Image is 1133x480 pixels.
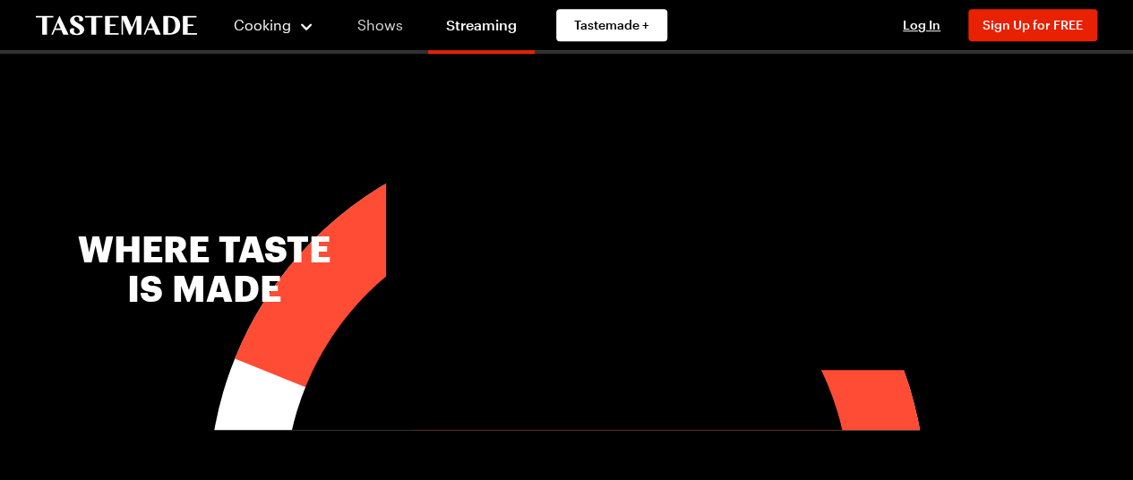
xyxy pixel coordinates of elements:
span: Cooking [234,16,291,33]
a: Streaming [428,4,535,54]
span: Sign Up for FREE [983,17,1083,32]
button: Sign Up for FREE [968,9,1097,41]
span: Log In [903,17,940,32]
span: Where Taste Is Made [58,229,350,308]
button: Log In [886,16,957,34]
a: To Tastemade Home Page [36,15,197,36]
button: Cooking [233,4,314,47]
span: Tastemade + [574,16,649,34]
a: Tastemade + [556,9,667,41]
